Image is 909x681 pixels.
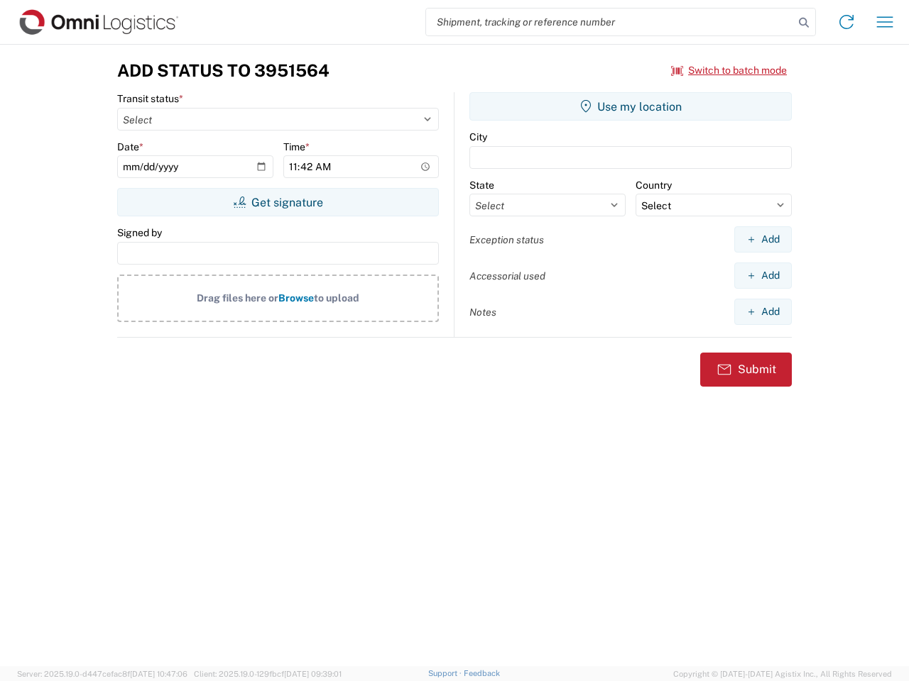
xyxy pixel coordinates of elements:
[734,262,792,289] button: Add
[464,669,500,677] a: Feedback
[117,92,183,105] label: Transit status
[671,59,787,82] button: Switch to batch mode
[469,92,792,121] button: Use my location
[469,233,544,246] label: Exception status
[673,668,892,680] span: Copyright © [DATE]-[DATE] Agistix Inc., All Rights Reserved
[426,9,794,35] input: Shipment, tracking or reference number
[469,270,545,282] label: Accessorial used
[636,179,672,192] label: Country
[283,140,310,153] label: Time
[197,292,278,304] span: Drag files here or
[469,306,496,319] label: Notes
[284,670,342,678] span: [DATE] 09:39:01
[700,353,792,387] button: Submit
[469,179,494,192] label: State
[130,670,187,678] span: [DATE] 10:47:06
[428,669,464,677] a: Support
[117,60,330,81] h3: Add Status to 3951564
[117,226,162,239] label: Signed by
[734,226,792,253] button: Add
[117,188,439,216] button: Get signature
[469,131,487,143] label: City
[314,292,359,304] span: to upload
[194,670,342,678] span: Client: 2025.19.0-129fbcf
[117,140,143,153] label: Date
[278,292,314,304] span: Browse
[734,299,792,325] button: Add
[17,670,187,678] span: Server: 2025.19.0-d447cefac8f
